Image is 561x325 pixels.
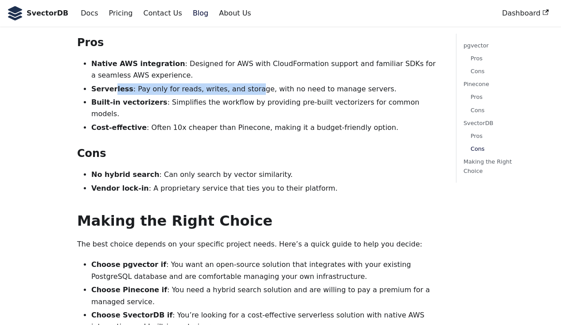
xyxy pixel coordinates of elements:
a: Pros [471,54,519,63]
a: pgvector [464,41,522,50]
a: Cons [471,67,519,76]
strong: Vendor lock-in [91,184,149,192]
a: Pinecone [464,79,522,89]
strong: Native AWS integration [91,59,185,68]
strong: Choose Pinecone if [91,286,167,294]
a: Pros [471,92,519,102]
li: : Pay only for reads, writes, and storage, with no need to manage servers. [91,83,442,95]
li: : You want an open-source solution that integrates with your existing PostgreSQL database and are... [91,259,442,282]
a: SvectorDB [464,118,522,128]
a: Making the Right Choice [464,157,522,176]
a: Pricing [104,6,138,21]
strong: Cost-effective [91,123,147,132]
a: Pros [471,131,519,141]
h3: Cons [77,147,442,160]
li: : Often 10x cheaper than Pinecone, making it a budget-friendly option. [91,122,442,133]
strong: Choose SvectorDB if [91,311,172,319]
a: Cons [471,106,519,115]
strong: Serverless [91,85,133,93]
strong: No hybrid search [91,170,160,179]
h3: Pros [77,36,442,49]
a: Blog [187,6,214,21]
p: The best choice depends on your specific project needs. Here’s a quick guide to help you decide: [77,239,442,250]
a: Docs [75,6,103,21]
li: : Can only search by vector similarity. [91,169,442,180]
li: : Simplifies the workflow by providing pre-built vectorizers for common models. [91,97,442,120]
a: About Us [214,6,256,21]
img: SvectorDB Logo [7,6,23,20]
a: SvectorDB LogoSvectorDB [7,6,68,20]
li: : You need a hybrid search solution and are willing to pay a premium for a managed service. [91,284,442,308]
b: SvectorDB [27,8,68,19]
a: Dashboard [497,6,554,21]
li: : A proprietary service that ties you to their platform. [91,183,442,194]
strong: Built-in vectorizers [91,98,168,106]
h2: Making the Right Choice [77,212,442,230]
strong: Choose pgvector if [91,260,166,269]
a: Contact Us [138,6,187,21]
a: Cons [471,144,519,153]
li: : Designed for AWS with CloudFormation support and familiar SDKs for a seamless AWS experience. [91,58,442,82]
